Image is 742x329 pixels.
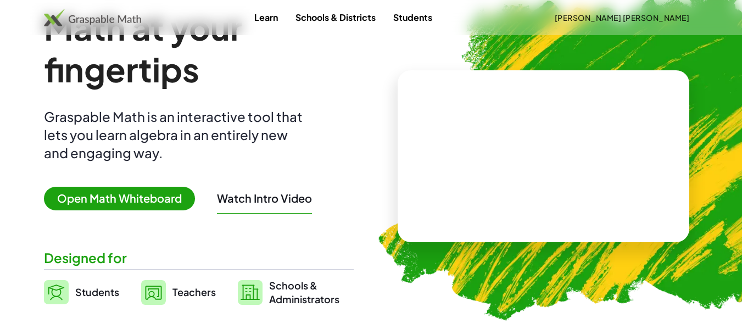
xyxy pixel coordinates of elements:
[287,7,384,27] a: Schools & Districts
[238,278,339,306] a: Schools &Administrators
[44,249,354,267] div: Designed for
[554,13,689,23] span: [PERSON_NAME] [PERSON_NAME]
[141,280,166,305] img: svg%3e
[217,191,312,205] button: Watch Intro Video
[238,280,263,305] img: svg%3e
[44,108,308,162] div: Graspable Math is an interactive tool that lets you learn algebra in an entirely new and engaging...
[545,8,698,27] button: [PERSON_NAME] [PERSON_NAME]
[269,278,339,306] span: Schools & Administrators
[141,278,216,306] a: Teachers
[461,115,626,197] video: What is this? This is dynamic math notation. Dynamic math notation plays a central role in how Gr...
[44,193,204,205] a: Open Math Whiteboard
[44,7,354,90] h1: Math at your fingertips
[44,280,69,304] img: svg%3e
[172,286,216,298] span: Teachers
[44,278,119,306] a: Students
[75,286,119,298] span: Students
[44,187,195,210] span: Open Math Whiteboard
[384,7,441,27] a: Students
[246,7,287,27] a: Learn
